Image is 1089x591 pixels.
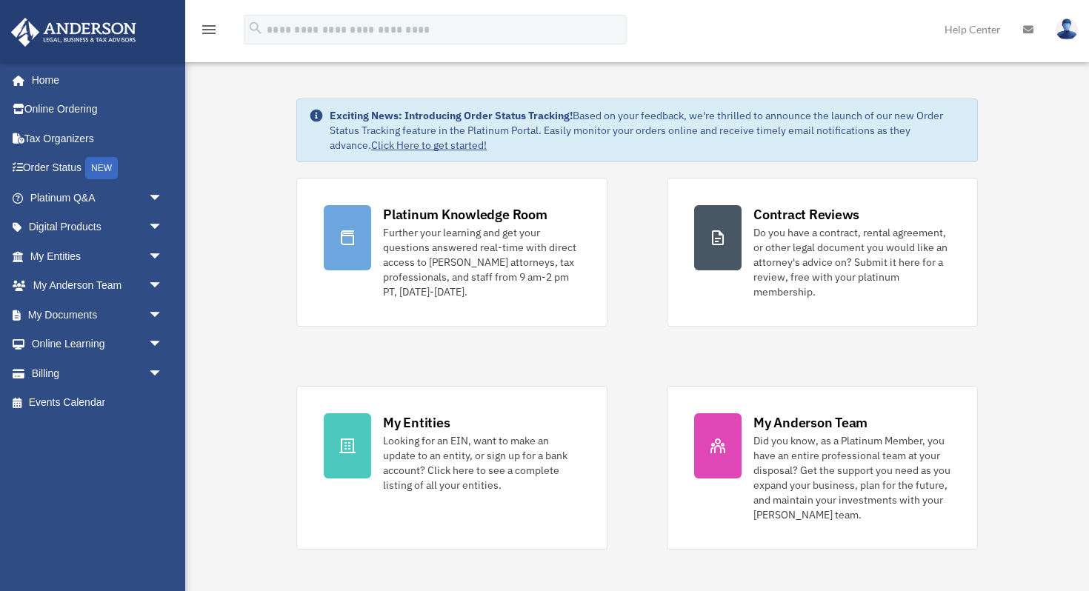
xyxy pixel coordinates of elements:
[10,124,185,153] a: Tax Organizers
[10,358,185,388] a: Billingarrow_drop_down
[247,20,264,36] i: search
[148,330,178,360] span: arrow_drop_down
[753,433,950,522] div: Did you know, as a Platinum Member, you have an entire professional team at your disposal? Get th...
[85,157,118,179] div: NEW
[148,213,178,243] span: arrow_drop_down
[753,205,859,224] div: Contract Reviews
[10,388,185,418] a: Events Calendar
[148,183,178,213] span: arrow_drop_down
[383,205,547,224] div: Platinum Knowledge Room
[10,300,185,330] a: My Documentsarrow_drop_down
[296,178,607,327] a: Platinum Knowledge Room Further your learning and get your questions answered real-time with dire...
[753,413,867,432] div: My Anderson Team
[10,65,178,95] a: Home
[148,358,178,389] span: arrow_drop_down
[10,95,185,124] a: Online Ordering
[10,241,185,271] a: My Entitiesarrow_drop_down
[10,213,185,242] a: Digital Productsarrow_drop_down
[10,183,185,213] a: Platinum Q&Aarrow_drop_down
[10,153,185,184] a: Order StatusNEW
[148,300,178,330] span: arrow_drop_down
[753,225,950,299] div: Do you have a contract, rental agreement, or other legal document you would like an attorney's ad...
[667,386,978,550] a: My Anderson Team Did you know, as a Platinum Member, you have an entire professional team at your...
[200,26,218,39] a: menu
[383,225,580,299] div: Further your learning and get your questions answered real-time with direct access to [PERSON_NAM...
[330,108,965,153] div: Based on your feedback, we're thrilled to announce the launch of our new Order Status Tracking fe...
[1056,19,1078,40] img: User Pic
[10,271,185,301] a: My Anderson Teamarrow_drop_down
[383,433,580,492] div: Looking for an EIN, want to make an update to an entity, or sign up for a bank account? Click her...
[296,386,607,550] a: My Entities Looking for an EIN, want to make an update to an entity, or sign up for a bank accoun...
[148,241,178,272] span: arrow_drop_down
[200,21,218,39] i: menu
[7,18,141,47] img: Anderson Advisors Platinum Portal
[148,271,178,301] span: arrow_drop_down
[10,330,185,359] a: Online Learningarrow_drop_down
[667,178,978,327] a: Contract Reviews Do you have a contract, rental agreement, or other legal document you would like...
[371,138,487,152] a: Click Here to get started!
[330,109,573,122] strong: Exciting News: Introducing Order Status Tracking!
[383,413,450,432] div: My Entities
